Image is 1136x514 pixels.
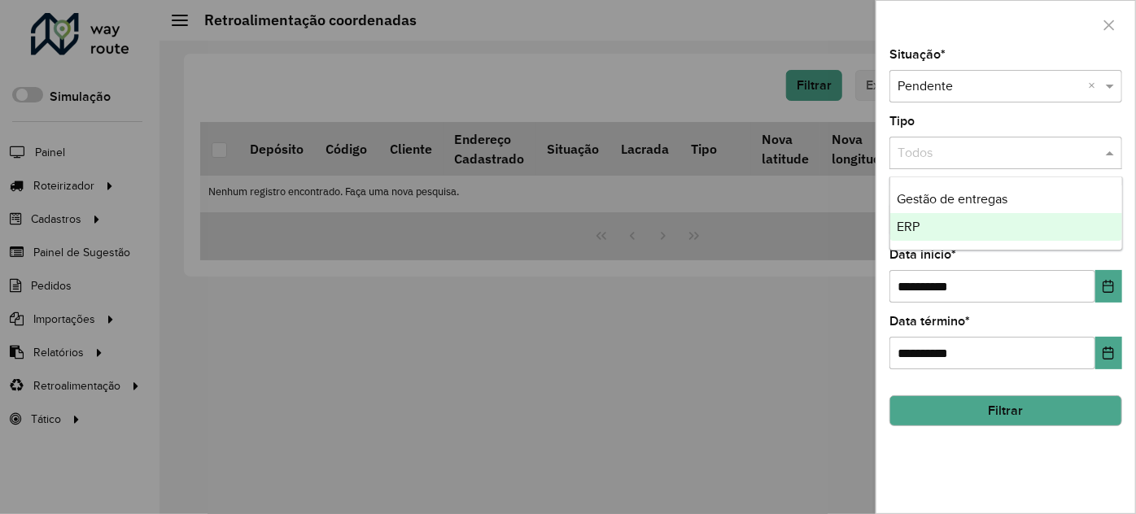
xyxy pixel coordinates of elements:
button: Filtrar [889,395,1122,426]
label: Data início [889,245,956,264]
button: Choose Date [1095,337,1122,369]
span: Clear all [1088,76,1102,96]
span: ERP [897,220,920,233]
button: Choose Date [1095,270,1122,303]
span: Gestão de entregas [897,192,1007,206]
label: Tipo [889,111,915,131]
label: Situação [889,45,946,64]
label: Data término [889,311,970,331]
ng-dropdown-panel: Options list [889,176,1123,250]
